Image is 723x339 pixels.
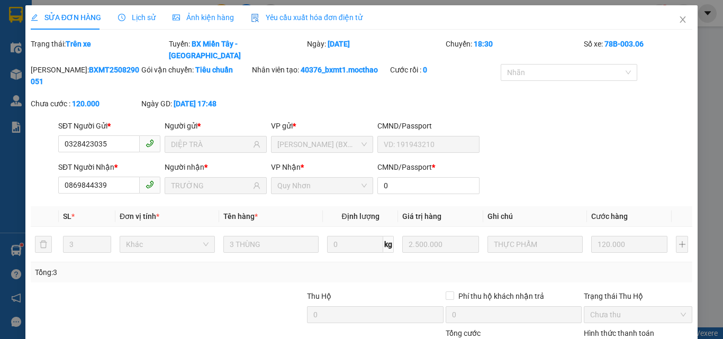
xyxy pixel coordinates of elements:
span: user [253,141,260,148]
span: VP Nhận [271,163,301,171]
div: Gói vận chuyển: [141,64,250,76]
th: Ghi chú [483,206,587,227]
div: Chuyến: [445,38,583,61]
span: picture [173,14,180,21]
b: 40376_bxmt1.mocthao [301,66,378,74]
input: 0 [402,236,478,253]
span: Định lượng [341,212,379,221]
div: Trạng thái: [30,38,168,61]
b: 0 [423,66,427,74]
span: Phí thu hộ khách nhận trả [454,290,548,302]
div: Ngày GD: [141,98,250,109]
span: SL [63,212,71,221]
div: Tuyến: [168,38,306,61]
b: [DATE] [328,40,350,48]
span: clock-circle [118,14,125,21]
input: VD: Bàn, Ghế [223,236,319,253]
div: Số xe: [583,38,693,61]
input: Tên người nhận [171,180,251,191]
span: Giá trị hàng [402,212,441,221]
span: Tổng cước [446,329,481,337]
input: Tên người gửi [171,139,251,150]
div: Nhân viên tạo: [252,64,388,76]
button: Close [668,5,698,35]
label: Hình thức thanh toán [584,329,654,337]
span: close [679,15,687,24]
input: Ghi Chú [487,236,583,253]
span: phone [146,180,154,189]
button: delete [35,236,52,253]
span: Tên hàng [223,212,258,221]
b: 78B-003.06 [604,40,644,48]
span: Khác [126,236,209,252]
b: BX Miền Tây - [GEOGRAPHIC_DATA] [169,40,241,60]
span: Lịch sử [118,13,156,22]
div: Ngày: [306,38,444,61]
div: Chưa cước : [31,98,139,109]
div: CMND/Passport [377,120,480,132]
span: Ảnh kiện hàng [173,13,234,22]
img: icon [251,14,259,22]
b: 120.000 [72,99,100,108]
div: Trạng thái Thu Hộ [584,290,692,302]
b: 18:30 [474,40,493,48]
div: SĐT Người Gửi [58,120,160,132]
button: plus [676,236,688,253]
span: kg [383,236,394,253]
b: Trên xe [66,40,91,48]
input: VD: 191943210 [377,136,480,153]
span: Cước hàng [591,212,628,221]
b: Tiêu chuẩn [195,66,233,74]
div: Người gửi [165,120,267,132]
div: [PERSON_NAME]: [31,64,139,87]
input: 0 [591,236,667,253]
span: Quy Nhơn [277,178,367,194]
div: SĐT Người Nhận [58,161,160,173]
b: [DATE] 17:48 [174,99,216,108]
span: user [253,182,260,189]
span: Đơn vị tính [120,212,159,221]
span: SỬA ĐƠN HÀNG [31,13,101,22]
div: Người nhận [165,161,267,173]
span: Chưa thu [590,307,686,323]
div: Tổng: 3 [35,267,280,278]
div: VP gửi [271,120,373,132]
span: Hồ Chí Minh (BXMT) [277,136,367,152]
div: Cước rồi : [390,64,499,76]
span: edit [31,14,38,21]
span: phone [146,139,154,148]
span: Yêu cầu xuất hóa đơn điện tử [251,13,363,22]
div: CMND/Passport [377,161,480,173]
span: Thu Hộ [307,292,331,300]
